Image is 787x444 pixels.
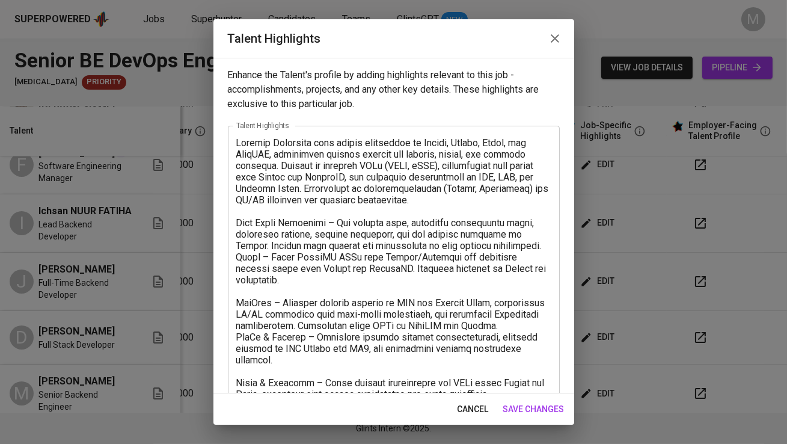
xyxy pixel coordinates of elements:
span: cancel [458,402,489,417]
p: Enhance the Talent's profile by adding highlights relevant to this job - accomplishments, project... [228,68,560,111]
button: cancel [453,398,494,421]
h2: Talent Highlights [228,29,560,48]
span: save changes [503,402,565,417]
button: save changes [498,398,569,421]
